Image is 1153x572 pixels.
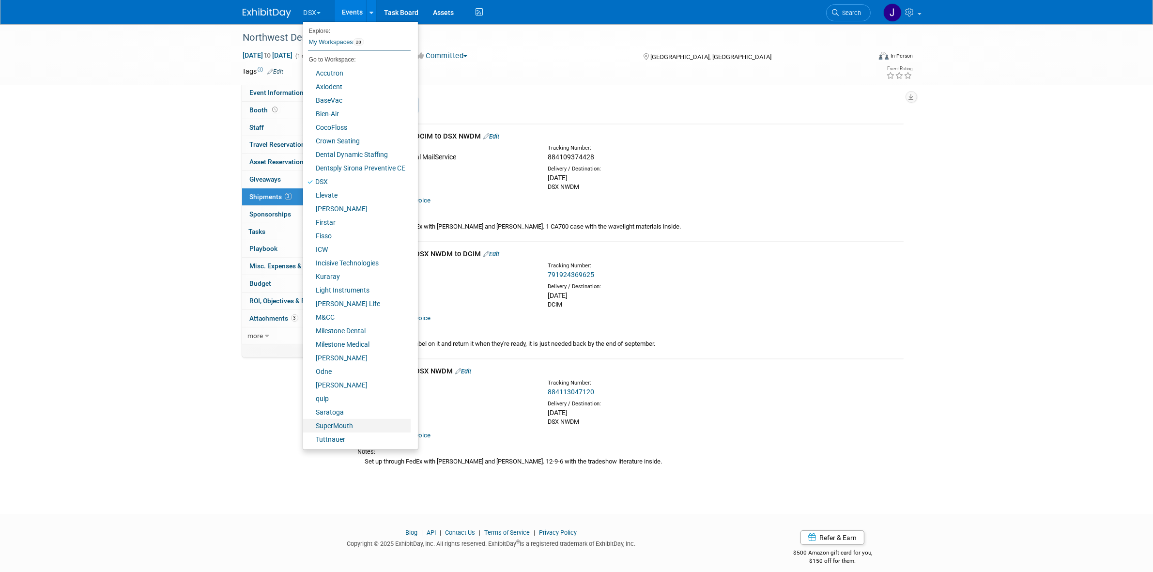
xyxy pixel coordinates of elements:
span: 884109374428 [548,153,594,161]
a: Edit [456,368,472,375]
a: API [427,529,436,536]
div: Delivery / Destination: [548,283,718,291]
div: [DATE] [363,408,533,417]
div: DSX NWDM [548,417,718,426]
span: Asset Reservations [250,158,317,166]
span: Playbook [250,245,278,252]
span: | [477,529,483,536]
div: FedEx [363,387,533,397]
a: Invoice [403,432,435,439]
a: Privacy Policy [539,529,577,536]
a: Firstar [303,216,411,229]
a: [PERSON_NAME] [303,378,411,392]
a: Contact Us [445,529,475,536]
span: [GEOGRAPHIC_DATA], [GEOGRAPHIC_DATA] [650,53,771,61]
a: Asset Reservations4 [242,154,343,170]
div: 1 Wavelight Case DSX NWDM to DCIM [358,249,904,259]
div: Notes: [358,213,904,221]
div: Pick-up / Drop-Off: [363,283,533,291]
a: Kuraray [303,270,411,283]
a: Attachments3 [242,310,343,327]
button: Committed [414,51,471,61]
a: Invoice [403,314,435,322]
a: Playbook [242,240,343,257]
a: M&CC [303,310,411,324]
a: Budget [242,275,343,292]
div: [DATE] [548,408,718,417]
div: [DATE] [363,173,533,183]
a: Terms of Service [484,529,530,536]
span: Booth [250,106,280,114]
span: Misc. Expenses & Credits [250,262,325,270]
img: ExhibitDay [243,8,291,18]
div: DSX NWDM [363,300,533,309]
div: Northwest Dental 21623-2025 DentalEZ [240,29,856,46]
a: [PERSON_NAME] Life [303,297,411,310]
div: Pick-up / Drop-Off: [363,165,533,173]
div: Tracking Number: [548,262,765,270]
span: Event Information [250,89,304,96]
a: 791924369625 [548,271,594,278]
div: Delivery / Destination: [548,165,718,173]
span: 3 [291,314,298,322]
div: FedEx International MailService [363,152,533,162]
a: Tasks [242,223,343,240]
span: Search [839,9,861,16]
div: [DATE] [548,291,718,300]
span: Travel Reservations [250,140,309,148]
li: Go to Workspace: [303,53,411,66]
div: In-Person [890,52,913,60]
div: [DATE] [363,291,533,300]
span: | [437,529,444,536]
span: Booth not reserved yet [271,106,280,113]
span: more [248,332,263,340]
a: 884113047120 [548,388,594,396]
a: Travel Reservations [242,136,343,153]
div: Courier: [363,379,533,387]
a: Misc. Expenses & Credits [242,258,343,275]
div: DCIM [548,300,718,309]
a: Dental Dynamic Staffing [303,148,411,161]
a: ROI, Objectives & ROO [242,293,343,309]
a: CocoFloss [303,121,411,134]
div: Set up through FedEx with [PERSON_NAME] and [PERSON_NAME]. 1 CA700 case with the wavelight materi... [358,221,904,232]
div: Tracking Number: [548,379,765,387]
span: [DATE] [DATE] [243,51,293,60]
div: Set up through FedEx with [PERSON_NAME] and [PERSON_NAME]. 12-9-6 with the tradeshow literature i... [358,456,904,466]
span: ROI, Objectives & ROO [250,297,315,305]
div: Pick-up / Drop-Off: [363,400,533,408]
span: Shipments [250,193,292,201]
span: Sponsorships [250,210,292,218]
span: Giveaways [250,175,281,183]
a: SuperMouth [303,419,411,433]
span: (1 day) [295,53,312,59]
a: Bien-Air [303,107,411,121]
a: Shipments3 [242,188,343,205]
a: DSX [303,175,411,188]
a: Giveaways [242,171,343,188]
img: Format-Inperson.png [879,52,889,60]
a: Fisso [303,229,411,243]
div: Courier: [363,262,533,270]
a: Elevate [303,188,411,202]
a: Sponsorships [242,206,343,223]
a: Event Information [242,84,343,101]
span: 3 [285,193,292,200]
a: ICW [303,243,411,256]
a: Milestone Dental [303,324,411,338]
td: Tags [243,66,284,76]
a: Milestone Medical [303,338,411,351]
a: Axiodent [303,80,411,93]
a: Light Instruments [303,283,411,297]
div: [DATE] [548,173,718,183]
a: [PERSON_NAME] [303,202,411,216]
a: Edit [484,250,500,258]
a: My Workspaces28 [308,34,411,50]
a: Tuttnauer [303,433,411,446]
a: Odne [303,365,411,378]
a: Invoice [403,197,435,204]
a: [PERSON_NAME] [303,351,411,365]
li: Explore: [303,25,411,34]
a: Staff [242,119,343,136]
a: Edit [484,133,500,140]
